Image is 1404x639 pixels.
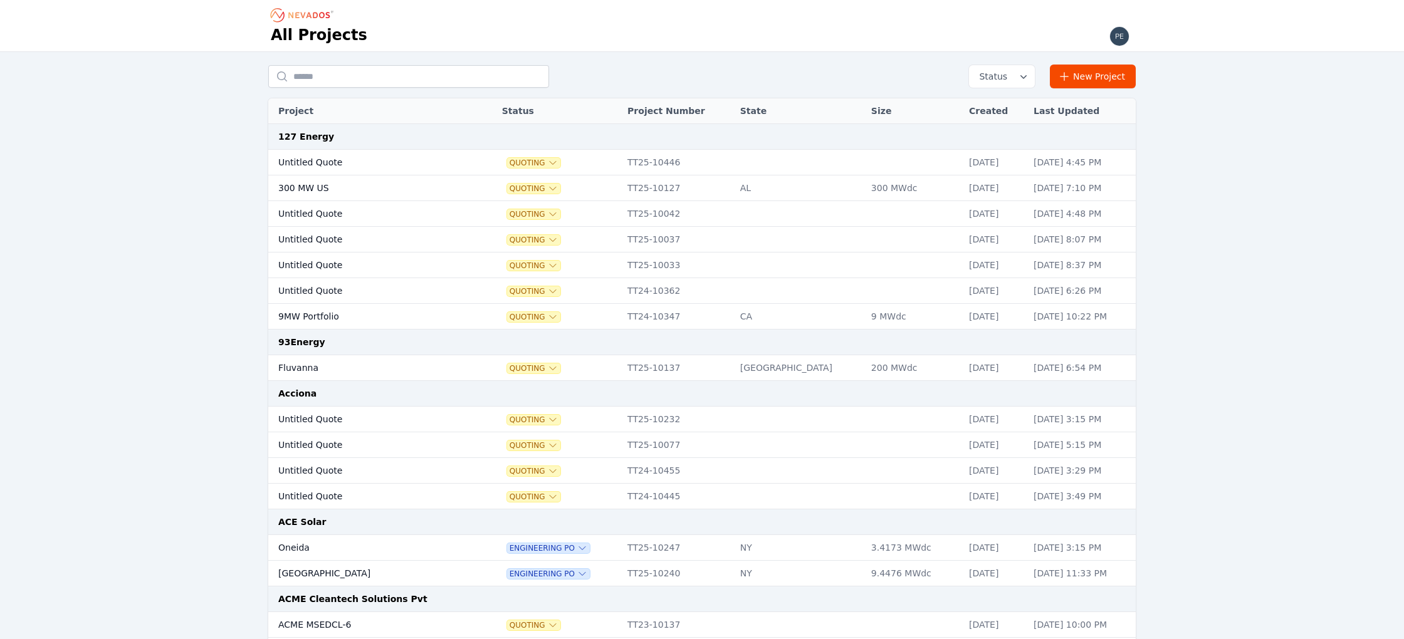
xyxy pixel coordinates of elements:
tr: Untitled QuoteQuotingTT25-10042[DATE][DATE] 4:48 PM [268,201,1136,227]
td: TT24-10347 [621,304,734,330]
td: [DATE] [963,535,1027,561]
td: Untitled Quote [268,227,464,252]
th: Project Number [621,98,734,124]
td: Untitled Quote [268,432,464,458]
td: [GEOGRAPHIC_DATA] [268,561,464,586]
button: Quoting [507,466,560,476]
td: [GEOGRAPHIC_DATA] [734,355,865,381]
th: Status [496,98,621,124]
td: 93Energy [268,330,1136,355]
td: [DATE] 6:26 PM [1027,278,1136,304]
td: [DATE] [963,201,1027,227]
td: NY [734,561,865,586]
tr: Untitled QuoteQuotingTT25-10232[DATE][DATE] 3:15 PM [268,407,1136,432]
span: Quoting [507,620,560,630]
tr: ACME MSEDCL-6QuotingTT23-10137[DATE][DATE] 10:00 PM [268,612,1136,638]
button: Status [969,65,1035,88]
td: TT24-10455 [621,458,734,484]
span: Quoting [507,492,560,502]
th: Created [963,98,1027,124]
td: TT24-10445 [621,484,734,509]
td: [DATE] 3:49 PM [1027,484,1136,509]
td: TT25-10446 [621,150,734,175]
td: Untitled Quote [268,458,464,484]
button: Quoting [507,184,560,194]
span: Quoting [507,440,560,450]
td: [DATE] 6:54 PM [1027,355,1136,381]
td: [DATE] 3:15 PM [1027,535,1136,561]
td: TT25-10033 [621,252,734,278]
td: [DATE] [963,304,1027,330]
td: Untitled Quote [268,252,464,278]
td: [DATE] [963,252,1027,278]
td: 127 Energy [268,124,1136,150]
td: Oneida [268,535,464,561]
td: 9.4476 MWdc [865,561,963,586]
button: Engineering PO [507,543,590,553]
button: Quoting [507,261,560,271]
td: [DATE] 4:48 PM [1027,201,1136,227]
button: Quoting [507,235,560,245]
th: State [734,98,865,124]
tr: Untitled QuoteQuotingTT24-10455[DATE][DATE] 3:29 PM [268,458,1136,484]
tr: Untitled QuoteQuotingTT25-10446[DATE][DATE] 4:45 PM [268,150,1136,175]
td: [DATE] [963,561,1027,586]
nav: Breadcrumb [271,5,337,25]
td: [DATE] 10:22 PM [1027,304,1136,330]
td: NY [734,535,865,561]
td: 9 MWdc [865,304,963,330]
th: Size [865,98,963,124]
button: Quoting [507,312,560,322]
td: TT25-10042 [621,201,734,227]
td: [DATE] [963,432,1027,458]
button: Engineering PO [507,569,590,579]
td: 300 MWdc [865,175,963,201]
td: Untitled Quote [268,484,464,509]
td: 200 MWdc [865,355,963,381]
td: Untitled Quote [268,407,464,432]
button: Quoting [507,363,560,373]
td: TT25-10247 [621,535,734,561]
tr: Untitled QuoteQuotingTT24-10362[DATE][DATE] 6:26 PM [268,278,1136,304]
td: ACME MSEDCL-6 [268,612,464,638]
a: New Project [1050,65,1136,88]
span: Status [974,70,1007,83]
td: [DATE] [963,355,1027,381]
tr: Untitled QuoteQuotingTT25-10033[DATE][DATE] 8:37 PM [268,252,1136,278]
td: [DATE] [963,227,1027,252]
td: [DATE] [963,150,1027,175]
th: Last Updated [1027,98,1136,124]
td: 300 MW US [268,175,464,201]
button: Quoting [507,415,560,425]
td: [DATE] 10:00 PM [1027,612,1136,638]
td: [DATE] [963,175,1027,201]
span: Quoting [507,209,560,219]
tr: FluvannaQuotingTT25-10137[GEOGRAPHIC_DATA]200 MWdc[DATE][DATE] 6:54 PM [268,355,1136,381]
td: TT25-10127 [621,175,734,201]
td: [DATE] 8:07 PM [1027,227,1136,252]
tr: [GEOGRAPHIC_DATA]Engineering POTT25-10240NY9.4476 MWdc[DATE][DATE] 11:33 PM [268,561,1136,586]
span: Quoting [507,286,560,296]
td: Untitled Quote [268,150,464,175]
td: CA [734,304,865,330]
tr: OneidaEngineering POTT25-10247NY3.4173 MWdc[DATE][DATE] 3:15 PM [268,535,1136,561]
td: Untitled Quote [268,278,464,304]
td: 9MW Portfolio [268,304,464,330]
td: Acciona [268,381,1136,407]
th: Project [268,98,464,124]
button: Quoting [507,158,560,168]
td: [DATE] [963,612,1027,638]
td: [DATE] [963,484,1027,509]
td: [DATE] 3:15 PM [1027,407,1136,432]
td: AL [734,175,865,201]
td: TT24-10362 [621,278,734,304]
tr: Untitled QuoteQuotingTT24-10445[DATE][DATE] 3:49 PM [268,484,1136,509]
td: Fluvanna [268,355,464,381]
